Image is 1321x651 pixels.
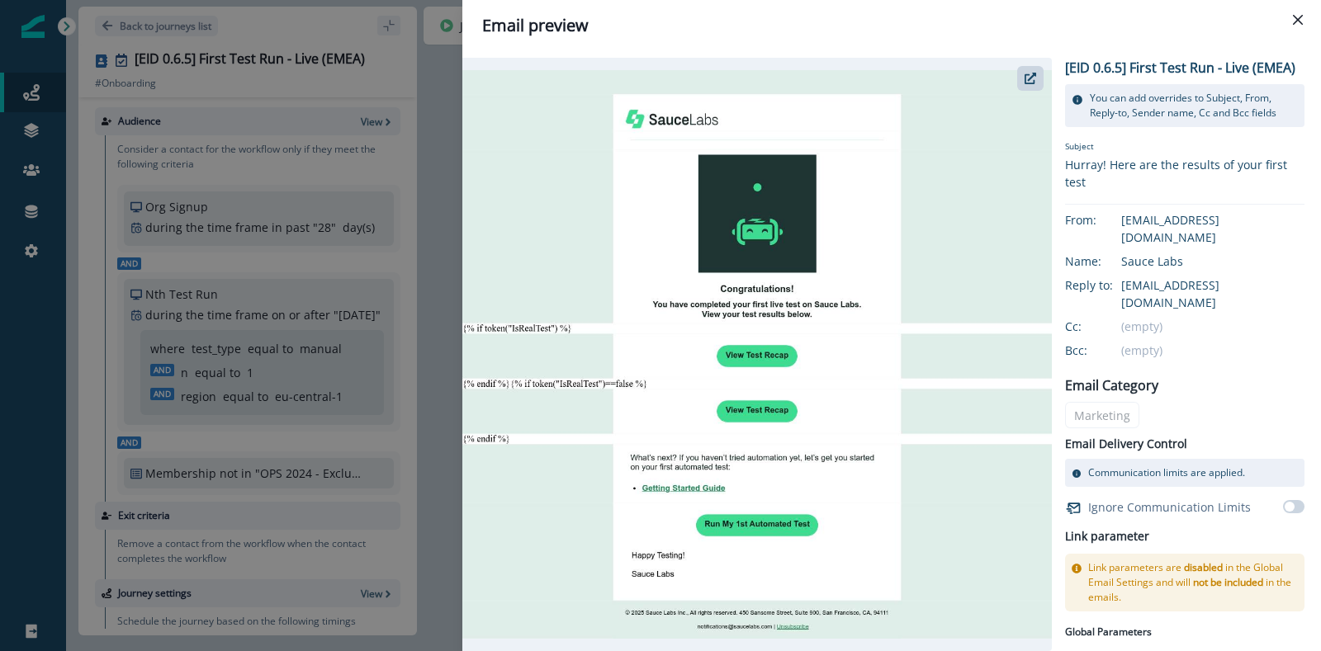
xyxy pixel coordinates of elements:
[482,13,1301,38] div: Email preview
[1065,58,1295,78] p: [EID 0.6.5] First Test Run - Live (EMEA)
[1193,575,1263,589] span: not be included
[1121,276,1304,311] div: [EMAIL_ADDRESS][DOMAIN_NAME]
[1088,560,1298,605] p: Link parameters are in the Global Email Settings and will in the emails.
[1065,252,1148,270] div: Name:
[1065,342,1148,359] div: Bcc:
[1285,7,1311,33] button: Close
[1065,318,1148,335] div: Cc:
[1121,211,1304,246] div: [EMAIL_ADDRESS][DOMAIN_NAME]
[1090,91,1298,120] p: You can add overrides to Subject, From, Reply-to, Sender name, Cc and Bcc fields
[1065,621,1152,639] p: Global Parameters
[1065,211,1148,229] div: From:
[1065,276,1148,294] div: Reply to:
[1184,560,1223,574] span: disabled
[1121,252,1304,270] div: Sauce Labs
[1065,526,1149,547] h2: Link parameter
[1121,342,1304,359] div: (empty)
[1065,140,1304,156] p: Subject
[462,70,1052,639] img: email asset unavailable
[1121,318,1304,335] div: (empty)
[1065,156,1304,191] div: Hurray! Here are the results of your first test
